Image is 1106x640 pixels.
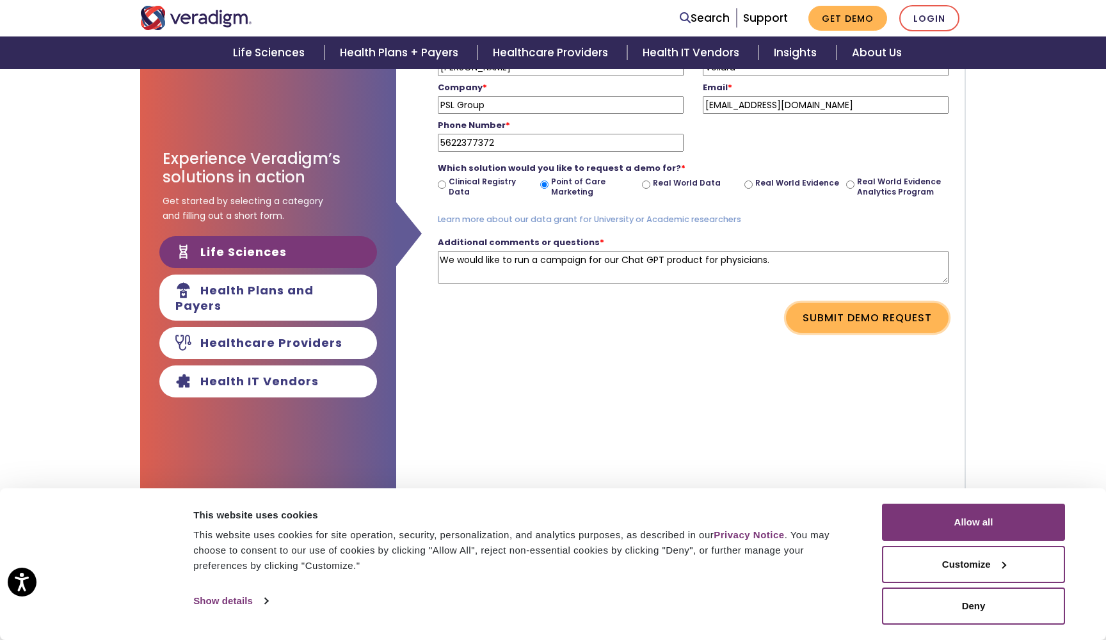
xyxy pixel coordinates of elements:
[758,36,836,69] a: Insights
[627,36,758,69] a: Health IT Vendors
[163,150,374,187] h3: Experience Veradigm’s solutions in action
[703,96,949,114] input: firstlastname@website.com
[703,81,732,93] strong: Email
[899,5,959,31] a: Login
[551,177,637,196] label: Point of Care Marketing
[438,119,510,131] strong: Phone Number
[837,36,917,69] a: About Us
[438,162,685,174] strong: Which solution would you like to request a demo for?
[193,591,268,611] a: Show details
[477,36,627,69] a: Healthcare Providers
[882,504,1065,541] button: Allow all
[653,178,721,188] label: Real World Data
[743,10,788,26] a: Support
[680,10,730,27] a: Search
[449,177,535,196] label: Clinical Registry Data
[786,303,949,332] button: Submit Demo Request
[163,194,323,223] span: Get started by selecting a category and filling out a short form.
[882,588,1065,625] button: Deny
[325,36,477,69] a: Health Plans + Payers
[438,236,604,248] strong: Additional comments or questions
[193,508,853,523] div: This website uses cookies
[438,96,684,114] input: Company
[857,177,943,196] label: Real World Evidence Analytics Program
[140,6,252,30] img: Veradigm logo
[755,178,839,188] label: Real World Evidence
[808,6,887,31] a: Get Demo
[193,527,853,573] div: This website uses cookies for site operation, security, personalization, and analytics purposes, ...
[438,134,684,152] input: Phone Number
[438,81,487,93] strong: Company
[438,214,741,225] a: Learn more about our data grant for University or Academic researchers
[218,36,324,69] a: Life Sciences
[882,546,1065,583] button: Customize
[714,529,784,540] a: Privacy Notice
